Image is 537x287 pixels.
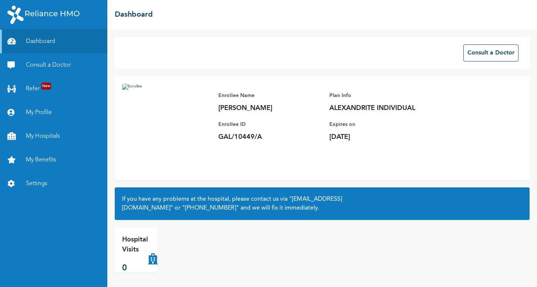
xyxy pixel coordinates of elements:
[182,205,239,211] a: "[PHONE_NUMBER]"
[329,133,433,141] p: [DATE]
[122,235,148,255] p: Hospital Visits
[7,6,80,24] img: RelianceHMO's Logo
[463,44,518,61] button: Consult a Doctor
[115,9,153,20] h2: Dashboard
[329,104,433,113] p: ALEXANDRITE INDIVIDUAL
[122,195,522,213] h2: If you have any problems at the hospital, please contact us via or and we will fix it immediately.
[218,133,322,141] p: GAL/10449/A
[122,84,211,173] img: Enrollee
[218,91,322,100] p: Enrollee Name
[122,262,148,274] p: 0
[329,120,433,129] p: Expires on
[41,83,51,90] span: New
[218,104,322,113] p: [PERSON_NAME]
[329,91,433,100] p: Plan Info
[218,120,322,129] p: Enrollee ID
